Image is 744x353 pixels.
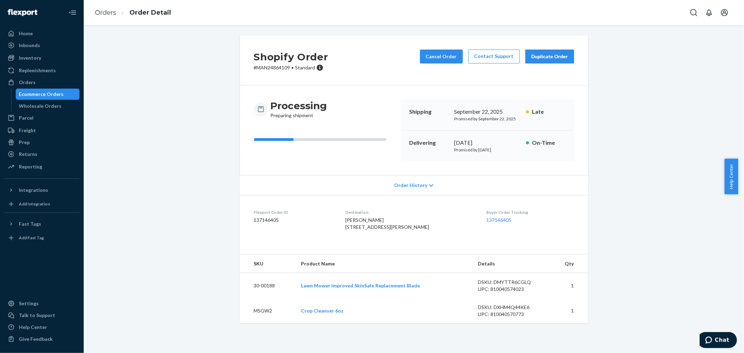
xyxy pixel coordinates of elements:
button: Integrations [4,185,80,196]
td: 30-00188 [240,273,295,299]
h3: Processing [271,99,327,112]
div: UPC: 810040570773 [478,311,543,318]
div: Duplicate Order [531,53,568,60]
th: Details [472,255,549,273]
div: Help Center [19,324,47,331]
a: Help Center [4,322,80,333]
div: Replenishments [19,67,56,74]
div: Give Feedback [19,336,53,343]
iframe: Opens a widget where you can chat to one of our agents [700,332,737,350]
div: Orders [19,79,36,86]
a: Order Detail [129,9,171,16]
dt: Flexport Order ID [254,209,335,215]
button: Fast Tags [4,218,80,230]
p: Promised by [DATE] [454,147,520,153]
a: Inbounds [4,40,80,51]
div: Add Fast Tag [19,235,44,241]
a: Add Fast Tag [4,232,80,243]
p: On-Time [532,139,566,147]
a: Settings [4,298,80,309]
div: Wholesale Orders [19,103,62,110]
td: 1 [549,298,588,323]
button: Give Feedback [4,333,80,345]
div: Prep [19,139,30,146]
div: Reporting [19,163,42,170]
dt: Destination [345,209,475,215]
th: Qty [549,255,588,273]
div: Freight [19,127,36,134]
a: Contact Support [468,50,520,63]
td: MSGW2 [240,298,295,323]
div: Home [19,30,33,37]
div: Inventory [19,54,41,61]
div: Talk to Support [19,312,55,319]
div: Parcel [19,114,33,121]
button: Open notifications [702,6,716,20]
p: Shipping [409,108,449,116]
span: [PERSON_NAME] [STREET_ADDRESS][PERSON_NAME] [345,217,429,230]
h2: Shopify Order [254,50,328,64]
button: Duplicate Order [525,50,574,63]
th: SKU [240,255,295,273]
button: Cancel Order [420,50,463,63]
div: DSKU: DMYTTR6CGLQ [478,279,543,286]
a: Lawn Mower Improved SkinSafe Replacement Blade [301,283,420,288]
div: Fast Tags [19,220,41,227]
span: Standard [295,65,315,70]
a: Orders [95,9,116,16]
div: Integrations [19,187,48,194]
a: Add Integration [4,198,80,210]
a: Parcel [4,112,80,123]
td: 1 [549,273,588,299]
div: DSKU: DXHM4Q44KE6 [478,304,543,311]
a: Wholesale Orders [16,100,80,112]
a: Inventory [4,52,80,63]
span: • [292,65,294,70]
p: # MAN24864109 [254,64,328,71]
button: Talk to Support [4,310,80,321]
a: 137146405 [486,217,511,223]
div: Settings [19,300,39,307]
dt: Buyer Order Tracking [486,209,574,215]
div: UPC: 810040574023 [478,286,543,293]
p: Late [532,108,566,116]
div: September 22, 2025 [454,108,520,116]
img: Flexport logo [8,9,37,16]
span: Order History [394,182,427,189]
div: Ecommerce Orders [19,91,64,98]
a: Reporting [4,161,80,172]
a: Freight [4,125,80,136]
p: Delivering [409,139,449,147]
div: Add Integration [19,201,50,207]
dd: 137146405 [254,217,335,224]
button: Close Navigation [66,6,80,20]
div: [DATE] [454,139,520,147]
div: Inbounds [19,42,40,49]
th: Product Name [295,255,473,273]
a: Prep [4,137,80,148]
a: Crop Cleanser 6oz [301,308,344,314]
a: Returns [4,149,80,160]
div: Preparing shipment [271,99,327,119]
p: Promised by September 22, 2025 [454,116,520,122]
button: Help Center [724,159,738,194]
a: Ecommerce Orders [16,89,80,100]
ol: breadcrumbs [89,2,176,23]
a: Orders [4,77,80,88]
button: Open account menu [717,6,731,20]
div: Returns [19,151,37,158]
a: Home [4,28,80,39]
button: Open Search Box [687,6,701,20]
a: Replenishments [4,65,80,76]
